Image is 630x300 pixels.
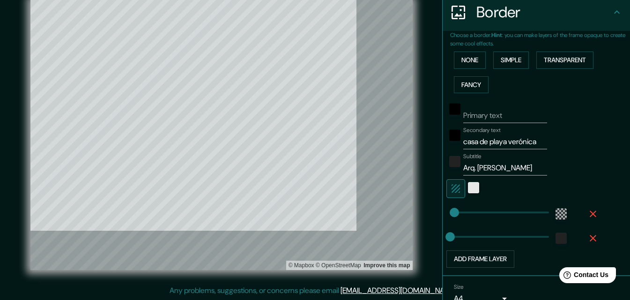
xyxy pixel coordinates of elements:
a: Mapbox [289,262,314,269]
button: color-55555544 [556,208,567,220]
p: Choose a border. : you can make layers of the frame opaque to create some cool effects. [450,31,630,48]
button: black [449,103,460,115]
button: color-222222 [449,156,460,167]
a: OpenStreetMap [316,262,361,269]
button: color-222222 [556,233,567,244]
p: Any problems, suggestions, or concerns please email . [170,285,458,296]
a: Map feedback [363,262,410,269]
label: Secondary text [463,126,501,134]
button: white [468,182,479,193]
a: [EMAIL_ADDRESS][DOMAIN_NAME] [341,285,456,295]
button: black [449,130,460,141]
button: Transparent [536,51,593,69]
iframe: Help widget launcher [547,263,620,290]
button: Add frame layer [446,250,514,268]
h4: Border [476,3,611,22]
label: Subtitle [463,153,482,161]
button: Simple [493,51,529,69]
b: Hint [491,31,502,39]
button: None [454,51,486,69]
label: Size [454,283,464,291]
button: Fancy [454,76,489,94]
